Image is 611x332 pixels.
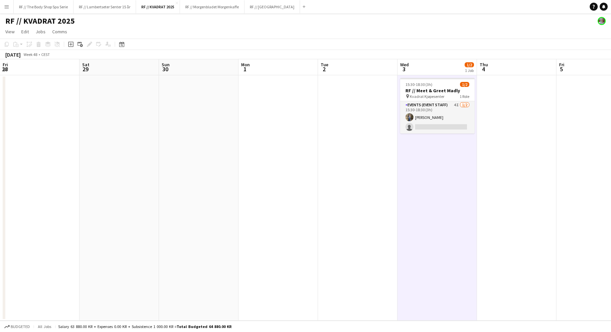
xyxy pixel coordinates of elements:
span: 1 [240,65,250,73]
h1: RF // KVADRAT 2025 [5,16,75,26]
button: RF // [GEOGRAPHIC_DATA] [244,0,300,13]
span: Week 48 [22,52,39,57]
app-job-card: 15:30-18:30 (3h)1/2RF // Meet & Greet Madly Kvadrat Kjøpesenter1 RoleEvents (Event Staff)4I1/215:... [400,78,475,134]
span: 2 [320,65,328,73]
span: 5 [558,65,564,73]
app-card-role: Events (Event Staff)4I1/215:30-18:30 (3h)[PERSON_NAME] [400,101,475,134]
button: Budgeted [3,323,31,330]
span: Thu [480,62,488,68]
a: View [3,27,17,36]
span: 1/2 [460,82,469,87]
a: Comms [50,27,70,36]
app-user-avatar: Tina Raugstad [598,17,606,25]
span: 4 [479,65,488,73]
span: Wed [400,62,409,68]
span: Edit [21,29,29,35]
div: CEST [41,52,50,57]
button: RF // Lambertseter Senter 15 år [74,0,136,13]
span: Total Budgeted 64 880.00 KR [177,324,231,329]
button: RF // Morgenbladet Morgenkaffe [180,0,244,13]
span: Tue [321,62,328,68]
span: 3 [399,65,409,73]
span: Sat [82,62,89,68]
a: Edit [19,27,32,36]
button: RF // KVADRAT 2025 [136,0,180,13]
span: 1 Role [460,94,469,99]
div: Salary 63 880.00 KR + Expenses 0.00 KR + Subsistence 1 000.00 KR = [58,324,231,329]
a: Jobs [33,27,48,36]
span: 1/2 [465,62,474,67]
span: Comms [52,29,67,35]
span: 28 [2,65,8,73]
span: 29 [81,65,89,73]
span: 15:30-18:30 (3h) [405,82,432,87]
div: [DATE] [5,51,21,58]
span: Kvadrat Kjøpesenter [410,94,444,99]
span: 30 [161,65,170,73]
span: Mon [241,62,250,68]
button: RF // The Body Shop Spa Serie [14,0,74,13]
span: Budgeted [11,324,30,329]
div: 1 Job [465,68,474,73]
span: Fri [3,62,8,68]
span: Fri [559,62,564,68]
span: Jobs [36,29,46,35]
span: View [5,29,15,35]
h3: RF // Meet & Greet Madly [400,88,475,94]
span: All jobs [37,324,53,329]
span: Sun [162,62,170,68]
